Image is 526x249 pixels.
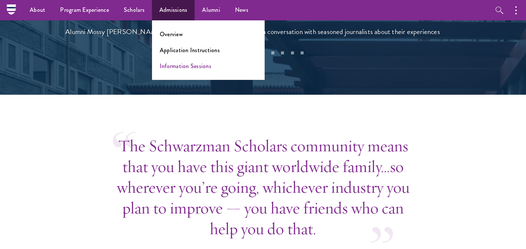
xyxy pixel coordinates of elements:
a: Information Sessions [160,62,211,70]
button: 6 of 9 [268,48,278,58]
button: 8 of 9 [288,48,297,58]
button: 9 of 9 [297,48,307,58]
a: Application Instructions [160,46,220,54]
div: Alumni Mossy [PERSON_NAME] and [PERSON_NAME] moderate a conversation with seasoned journalists ab... [65,26,461,50]
p: The Schwarzman Scholars community means that you have this giant worldwide family…so wherever you... [113,135,413,239]
button: 7 of 9 [278,48,287,58]
a: Overview [160,30,183,38]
